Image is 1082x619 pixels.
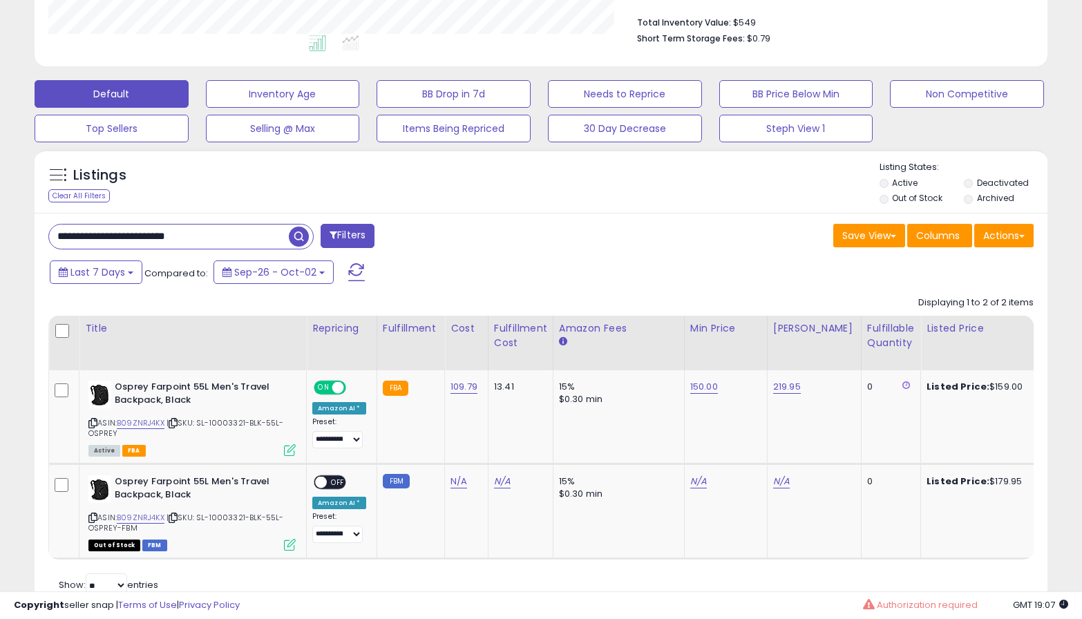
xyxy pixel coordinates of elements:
[927,475,989,488] b: Listed Price:
[927,321,1046,336] div: Listed Price
[907,224,972,247] button: Columns
[880,161,1048,174] p: Listing States:
[312,321,371,336] div: Repricing
[115,381,283,410] b: Osprey Farpoint 55L Men's Travel Backpack, Black
[867,475,910,488] div: 0
[88,381,296,455] div: ASIN:
[377,115,531,142] button: Items Being Repriced
[85,321,301,336] div: Title
[35,80,189,108] button: Default
[48,189,110,202] div: Clear All Filters
[1013,598,1068,611] span: 2025-10-10 19:07 GMT
[35,115,189,142] button: Top Sellers
[559,475,674,488] div: 15%
[977,192,1014,204] label: Archived
[747,32,770,45] span: $0.79
[59,578,158,591] span: Show: entries
[312,417,366,448] div: Preset:
[637,17,731,28] b: Total Inventory Value:
[312,512,366,543] div: Preset:
[50,260,142,284] button: Last 7 Days
[559,393,674,406] div: $0.30 min
[918,296,1034,309] div: Displaying 1 to 2 of 2 items
[88,475,111,503] img: 31hpce+RH0L._SL40_.jpg
[312,402,366,415] div: Amazon AI *
[312,497,366,509] div: Amazon AI *
[321,224,374,248] button: Filters
[144,267,208,280] span: Compared to:
[833,224,905,247] button: Save View
[14,598,64,611] strong: Copyright
[73,166,126,185] h5: Listings
[494,321,547,350] div: Fulfillment Cost
[70,265,125,279] span: Last 7 Days
[559,336,567,348] small: Amazon Fees.
[118,598,177,611] a: Terms of Use
[927,381,1041,393] div: $159.00
[88,512,284,533] span: | SKU: SL-10003321-BLK-55L-OSPREY-FBM
[117,512,164,524] a: B09ZNRJ4KX
[383,321,439,336] div: Fulfillment
[450,475,467,488] a: N/A
[916,229,960,242] span: Columns
[179,598,240,611] a: Privacy Policy
[494,475,511,488] a: N/A
[115,475,283,504] b: Osprey Farpoint 55L Men's Travel Backpack, Black
[892,192,942,204] label: Out of Stock
[867,321,915,350] div: Fulfillable Quantity
[890,80,1044,108] button: Non Competitive
[213,260,334,284] button: Sep-26 - Oct-02
[383,381,408,396] small: FBA
[117,417,164,429] a: B09ZNRJ4KX
[315,382,332,394] span: ON
[867,381,910,393] div: 0
[637,13,1023,30] li: $549
[719,115,873,142] button: Steph View 1
[88,381,111,408] img: 31hpce+RH0L._SL40_.jpg
[977,177,1029,189] label: Deactivated
[559,381,674,393] div: 15%
[234,265,316,279] span: Sep-26 - Oct-02
[206,80,360,108] button: Inventory Age
[690,321,761,336] div: Min Price
[773,475,790,488] a: N/A
[377,80,531,108] button: BB Drop in 7d
[773,380,801,394] a: 219.95
[719,80,873,108] button: BB Price Below Min
[450,321,482,336] div: Cost
[927,475,1041,488] div: $179.95
[494,381,542,393] div: 13.41
[88,417,284,438] span: | SKU: SL-10003321-BLK-55L-OSPREY
[142,540,167,551] span: FBM
[344,382,366,394] span: OFF
[548,80,702,108] button: Needs to Reprice
[892,177,918,189] label: Active
[637,32,745,44] b: Short Term Storage Fees:
[559,488,674,500] div: $0.30 min
[690,380,718,394] a: 150.00
[773,321,855,336] div: [PERSON_NAME]
[327,477,349,488] span: OFF
[206,115,360,142] button: Selling @ Max
[122,445,146,457] span: FBA
[548,115,702,142] button: 30 Day Decrease
[88,475,296,549] div: ASIN:
[927,380,989,393] b: Listed Price:
[974,224,1034,247] button: Actions
[383,474,410,488] small: FBM
[559,321,678,336] div: Amazon Fees
[88,540,140,551] span: All listings that are currently out of stock and unavailable for purchase on Amazon
[690,475,707,488] a: N/A
[14,599,240,612] div: seller snap | |
[88,445,120,457] span: All listings currently available for purchase on Amazon
[450,380,477,394] a: 109.79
